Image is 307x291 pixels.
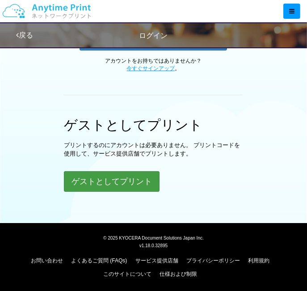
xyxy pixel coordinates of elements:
[71,257,127,264] a: よくあるご質問 (FAQs)
[31,257,63,264] a: お問い合わせ
[126,65,175,72] a: 今すぐサインアップ
[103,235,204,240] span: © 2025 KYOCERA Document Solutions Japan Inc.
[64,141,243,158] p: プリントするのにアカウントは必要ありません。 プリントコードを使用して、サービス提供店舗でプリントします。
[135,257,178,264] a: サービス提供店舗
[64,171,160,192] button: ゲストとしてプリント
[186,257,240,264] a: プライバシーポリシー
[16,31,33,39] a: 戻る
[80,57,227,72] p: アカウントをお持ちではありませんか？
[248,257,269,264] a: 利用規約
[139,243,168,248] span: v1.18.0.32895
[64,118,243,132] h1: ゲストとしてプリント
[126,65,180,72] span: 。
[103,271,151,277] a: このサイトについて
[139,32,168,39] span: ログイン
[160,271,197,277] a: 仕様および制限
